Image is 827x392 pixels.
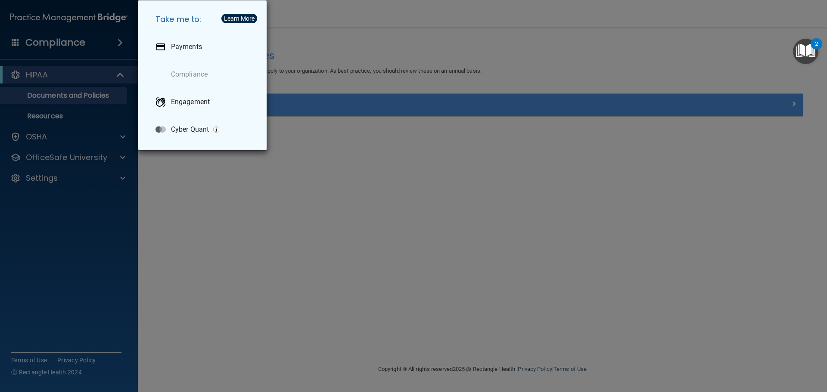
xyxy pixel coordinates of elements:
[149,35,260,59] a: Payments
[149,62,260,86] a: Compliance
[793,39,818,64] button: Open Resource Center, 2 new notifications
[678,331,817,365] iframe: Drift Widget Chat Controller
[149,117,260,142] a: Cyber Quant
[171,125,209,134] p: Cyber Quant
[224,15,255,22] div: Learn More
[815,44,818,55] div: 2
[171,43,202,51] p: Payments
[221,14,257,23] button: Learn More
[149,7,260,31] h5: Take me to:
[171,98,210,106] p: Engagement
[149,90,260,114] a: Engagement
